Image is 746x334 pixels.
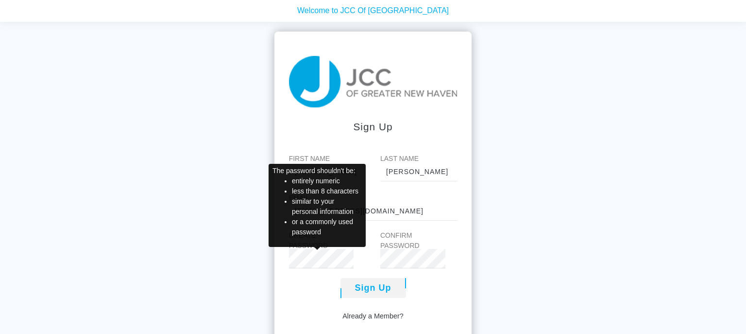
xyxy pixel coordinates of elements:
li: similar to your personal information [292,196,362,217]
li: or a commonly used password [292,217,362,237]
p: Welcome to JCC Of [GEOGRAPHIC_DATA] [7,2,739,14]
li: less than 8 characters [292,186,362,196]
label: Confirm Password [380,230,442,251]
label: Email [289,193,458,203]
div: Sign up [289,119,458,134]
input: Smith [380,162,457,181]
img: taiji-logo.png [289,56,458,108]
label: Last Name [380,154,457,164]
li: entirely numeric [292,176,362,186]
div: The password shouldn't be: [269,164,366,247]
button: Sign Up [340,278,406,298]
a: Already a Member? [342,311,404,322]
input: johnny@email.com [289,201,458,221]
label: First Name [289,154,366,164]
